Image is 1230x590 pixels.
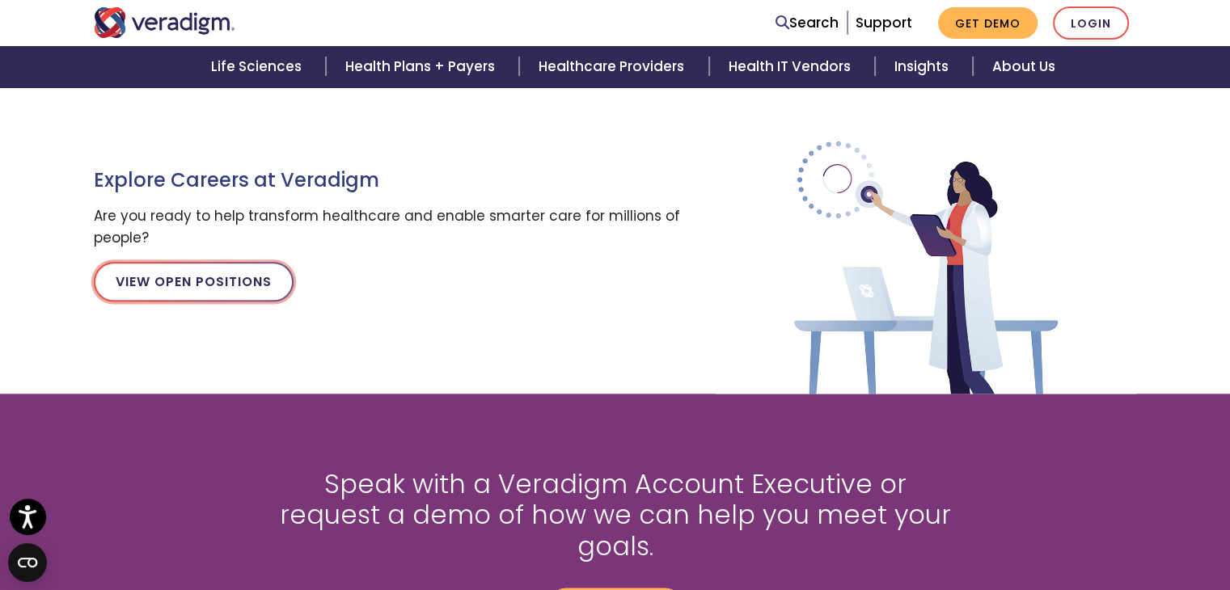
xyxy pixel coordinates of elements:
[875,46,973,87] a: Insights
[1149,509,1211,571] iframe: Drift Chat Widget
[973,46,1075,87] a: About Us
[938,7,1038,39] a: Get Demo
[776,12,839,34] a: Search
[1053,6,1129,40] a: Login
[8,543,47,582] button: Open CMP widget
[326,46,519,87] a: Health Plans + Payers
[709,46,875,87] a: Health IT Vendors
[519,46,708,87] a: Healthcare Providers
[856,13,912,32] a: Support
[272,469,959,562] h2: Speak with a Veradigm Account Executive or request a demo of how we can help you meet your goals.
[94,262,294,301] a: View Open Positions
[192,46,326,87] a: Life Sciences
[94,169,692,192] h3: Explore Careers at Veradigm
[94,205,692,249] p: Are you ready to help transform healthcare and enable smarter care for millions of people?
[94,7,235,38] img: Veradigm logo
